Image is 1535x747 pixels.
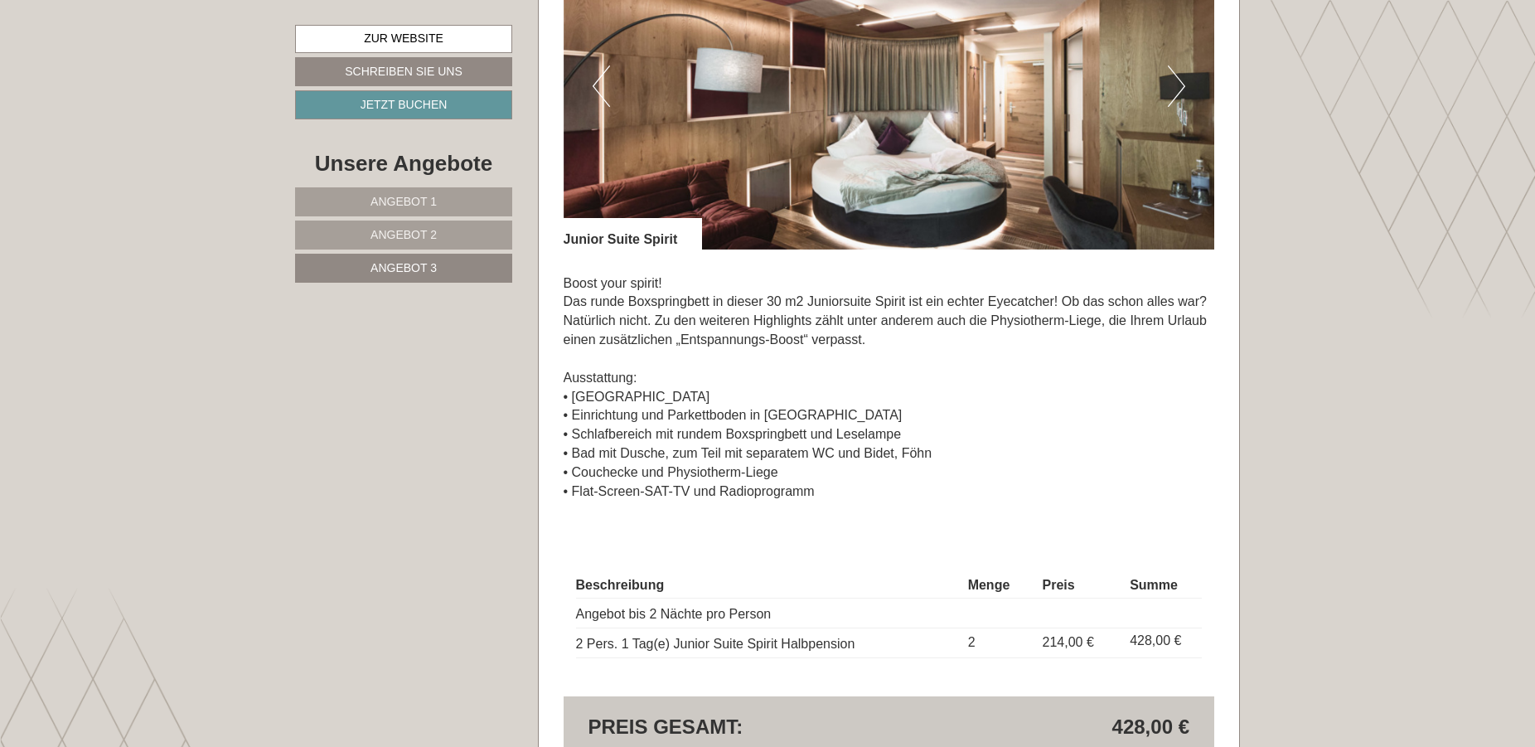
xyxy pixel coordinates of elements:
span: Angebot 1 [370,195,437,208]
button: Next [1168,65,1185,107]
th: Menge [961,573,1036,599]
p: Boost your spirit! Das runde Boxspringbett in dieser 30 m2 Juniorsuite Spirit ist ein echter Eyec... [564,274,1215,502]
div: Preis gesamt: [576,713,889,741]
div: Unsere Angebote [295,148,512,179]
a: Zur Website [295,25,512,53]
th: Preis [1036,573,1124,599]
button: Previous [593,65,610,107]
a: Schreiben Sie uns [295,57,512,86]
th: Beschreibung [576,573,961,599]
td: 428,00 € [1123,628,1202,658]
a: Jetzt buchen [295,90,512,119]
td: 2 Pers. 1 Tag(e) Junior Suite Spirit Halbpension [576,628,961,658]
td: 2 [961,628,1036,658]
span: Angebot 2 [370,228,437,241]
td: Angebot bis 2 Nächte pro Person [576,599,961,628]
div: Junior Suite Spirit [564,218,703,250]
span: Angebot 3 [370,261,437,274]
span: 428,00 € [1112,713,1189,741]
span: 214,00 € [1043,635,1094,649]
th: Summe [1123,573,1202,599]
